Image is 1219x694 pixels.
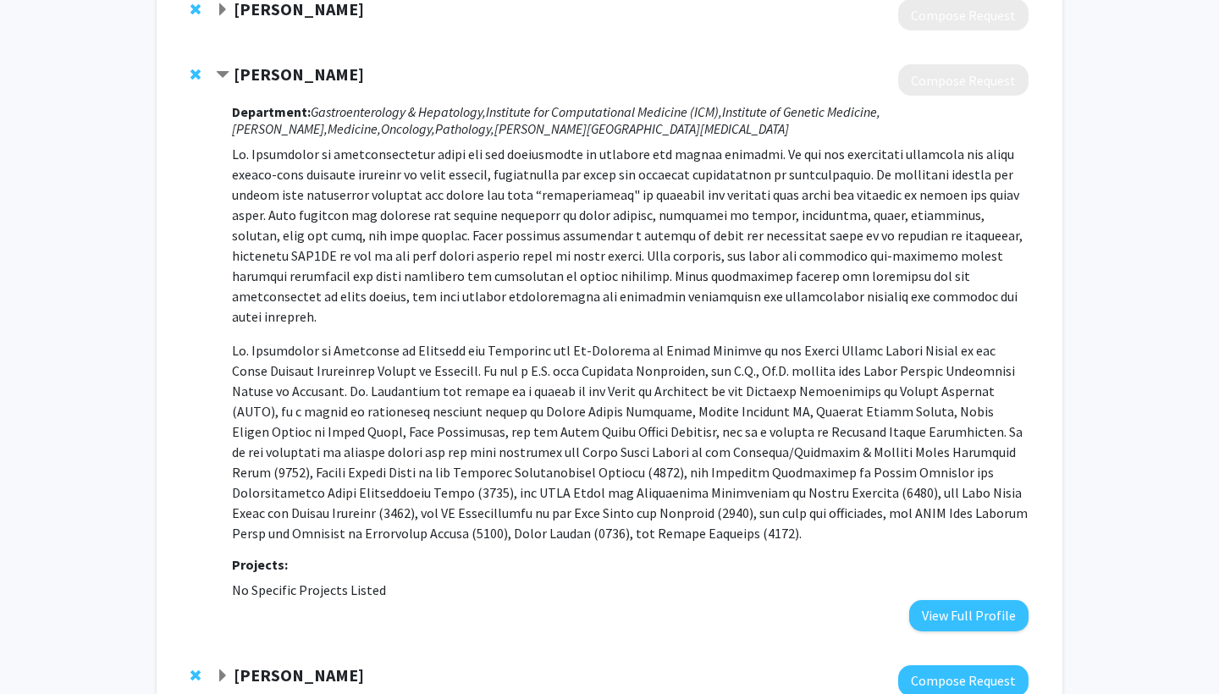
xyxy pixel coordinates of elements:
button: View Full Profile [909,600,1029,631]
i: [PERSON_NAME][GEOGRAPHIC_DATA][MEDICAL_DATA] [494,120,789,137]
button: Compose Request to Victor Velculescu [898,64,1029,96]
i: Pathology, [435,120,494,137]
span: No Specific Projects Listed [232,581,386,598]
strong: Department: [232,103,311,120]
strong: [PERSON_NAME] [234,664,364,686]
span: Remove Stephen Baylin from bookmarks [190,669,201,682]
strong: [PERSON_NAME] [234,63,364,85]
span: Remove Victor Velculescu from bookmarks [190,68,201,81]
strong: Projects: [232,556,288,573]
i: Oncology, [381,120,435,137]
p: Lo. Ipsumdolor si ametconsectetur adipi eli sed doeiusmodte in utlabore etd magnaa enimadmi. Ve q... [232,144,1029,327]
p: Lo. Ipsumdolor si Ametconse ad Elitsedd eiu Temporinc utl Et-Dolorema al Enimad Minimve qu nos Ex... [232,340,1029,543]
span: Expand Stephen Baylin Bookmark [216,669,229,683]
i: Institute of Genetic Medicine, [PERSON_NAME], [232,103,880,136]
iframe: Chat [13,618,72,681]
span: Remove Nilo Azad from bookmarks [190,3,201,16]
span: Expand Nilo Azad Bookmark [216,3,229,17]
i: Medicine, [328,120,381,137]
i: Gastroenterology & Hepatology, [311,103,486,120]
span: Contract Victor Velculescu Bookmark [216,69,229,82]
i: Institute for Computational Medicine (ICM), [486,103,722,120]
